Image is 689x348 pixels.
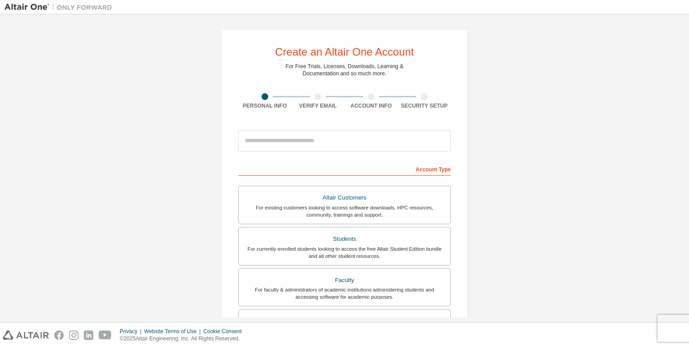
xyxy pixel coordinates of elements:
[244,286,445,300] div: For faculty & administrators of academic institutions administering students and accessing softwa...
[286,63,404,77] div: For Free Trials, Licenses, Downloads, Learning & Documentation and so much more.
[292,102,345,109] div: Verify Email
[398,102,451,109] div: Security Setup
[238,161,451,176] div: Account Type
[120,335,247,343] p: © 2025 Altair Engineering, Inc. All Rights Reserved.
[244,274,445,287] div: Faculty
[244,315,445,327] div: Everyone else
[244,191,445,204] div: Altair Customers
[344,102,398,109] div: Account Info
[99,331,112,340] img: youtube.svg
[238,102,292,109] div: Personal Info
[275,47,414,57] div: Create an Altair One Account
[244,204,445,218] div: For existing customers looking to access software downloads, HPC resources, community, trainings ...
[54,331,64,340] img: facebook.svg
[69,331,78,340] img: instagram.svg
[120,328,144,335] div: Privacy
[144,328,203,335] div: Website Terms of Use
[203,328,247,335] div: Cookie Consent
[4,3,117,12] img: Altair One
[84,331,93,340] img: linkedin.svg
[244,233,445,245] div: Students
[3,331,49,340] img: altair_logo.svg
[244,245,445,260] div: For currently enrolled students looking to access the free Altair Student Edition bundle and all ...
